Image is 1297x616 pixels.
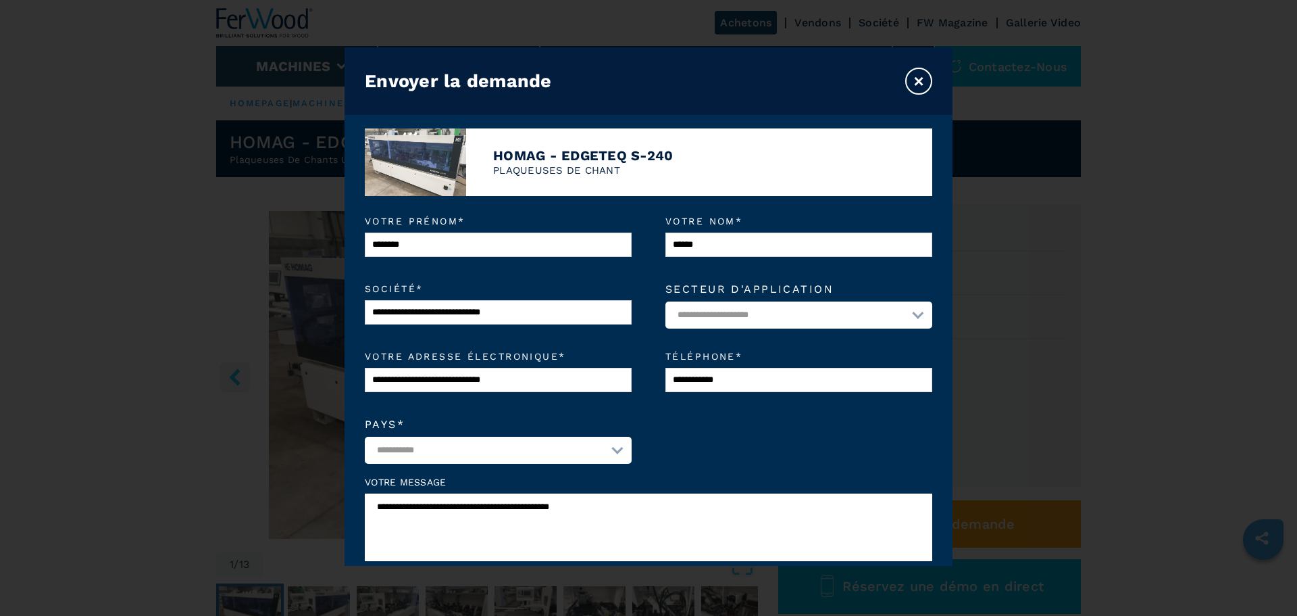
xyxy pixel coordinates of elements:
input: Votre prénom* [365,233,632,257]
p: PLAQUEUSES DE CHANT [493,164,673,178]
label: Pays [365,419,632,430]
em: Société [365,284,632,293]
img: image [365,128,466,196]
em: Votre adresse électronique [365,352,632,361]
em: Votre nom [665,216,932,226]
input: Votre nom* [665,233,932,257]
input: Téléphone* [665,368,932,392]
h3: Envoyer la demande [365,70,552,92]
input: Société* [365,300,632,325]
em: Téléphone [665,352,932,361]
label: Secteur d'application [665,284,932,295]
h4: HOMAG - EDGETEQ S-240 [493,147,673,164]
label: Votre Message [365,477,932,487]
input: Votre adresse électronique* [365,368,632,392]
em: Votre prénom [365,216,632,226]
button: × [905,68,932,95]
